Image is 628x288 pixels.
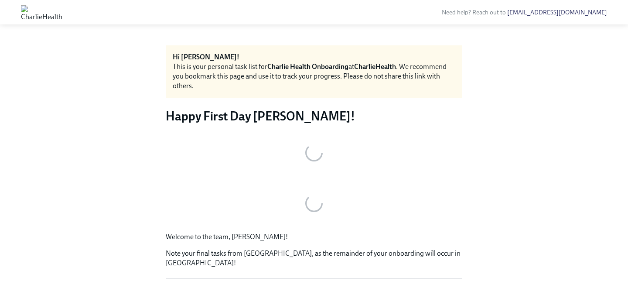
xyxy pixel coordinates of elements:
[166,232,462,242] p: Welcome to the team, [PERSON_NAME]!
[442,9,607,16] span: Need help? Reach out to
[166,131,462,175] button: Zoom image
[354,62,396,71] strong: CharlieHealth
[173,53,239,61] strong: Hi [PERSON_NAME]!
[166,249,462,268] p: Note your final tasks from [GEOGRAPHIC_DATA], as the remainder of your onboarding will occur in [...
[267,62,348,71] strong: Charlie Health Onboarding
[173,62,455,91] div: This is your personal task list for at . We recommend you bookmark this page and use it to track ...
[21,5,62,19] img: CharlieHealth
[507,9,607,16] a: [EMAIL_ADDRESS][DOMAIN_NAME]
[166,108,462,124] h3: Happy First Day [PERSON_NAME]!
[166,182,462,225] button: Zoom image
